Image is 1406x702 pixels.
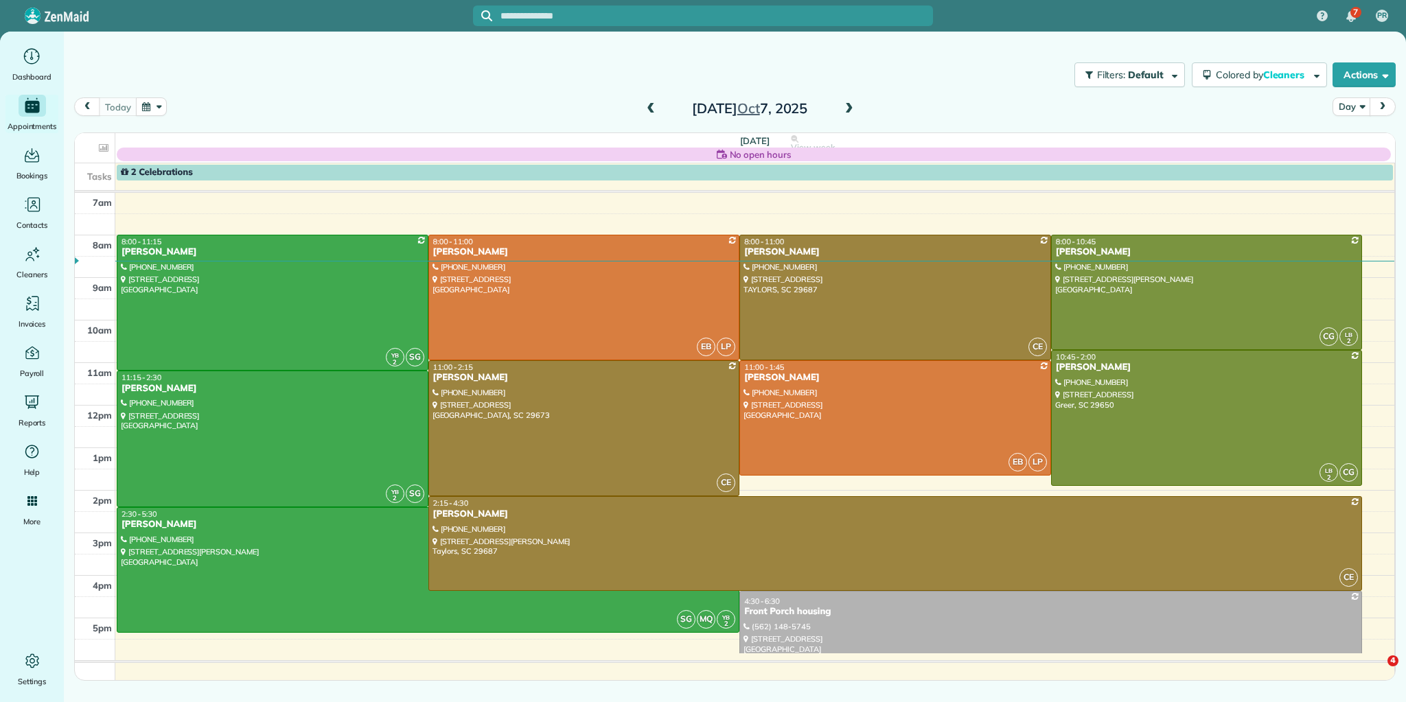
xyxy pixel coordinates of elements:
[18,675,47,688] span: Settings
[391,488,399,495] span: YB
[1339,463,1358,482] span: CG
[1333,62,1396,87] button: Actions
[122,509,157,519] span: 2:30 - 5:30
[93,282,112,293] span: 9am
[1387,655,1398,666] span: 4
[406,348,424,366] span: SG
[433,246,736,258] div: [PERSON_NAME]
[717,618,735,631] small: 2
[24,465,41,479] span: Help
[744,372,1047,384] div: [PERSON_NAME]
[406,484,424,503] span: SG
[1056,237,1096,246] span: 8:00 - 10:45
[737,100,760,117] span: Oct
[744,606,1358,618] div: Front Porch housing
[1068,62,1185,87] a: Filters: Default
[722,613,730,621] span: YB
[1055,246,1359,258] div: [PERSON_NAME]
[122,237,161,246] span: 8:00 - 11:15
[697,610,715,629] span: MQ
[481,10,492,21] svg: Focus search
[433,237,473,246] span: 8:00 - 11:00
[5,650,58,688] a: Settings
[1074,62,1185,87] button: Filters: Default
[1055,362,1359,373] div: [PERSON_NAME]
[19,317,46,331] span: Invoices
[1056,352,1096,362] span: 10:45 - 2:00
[1028,453,1047,471] span: LP
[121,519,735,530] div: [PERSON_NAME]
[87,325,112,336] span: 10am
[740,135,770,146] span: [DATE]
[1319,327,1338,346] span: CG
[677,610,695,629] span: SG
[1097,69,1126,81] span: Filters:
[99,97,137,116] button: today
[433,362,473,372] span: 11:00 - 2:15
[1333,97,1370,116] button: Day
[5,441,58,479] a: Help
[791,142,835,153] span: View week
[1359,655,1392,688] iframe: Intercom live chat
[391,351,399,359] span: YB
[16,218,47,232] span: Contacts
[16,268,47,281] span: Cleaners
[23,515,41,528] span: More
[744,596,780,606] span: 4:30 - 6:30
[93,197,112,208] span: 7am
[717,473,735,492] span: CE
[93,622,112,633] span: 5pm
[93,537,112,548] span: 3pm
[744,237,784,246] span: 8:00 - 11:00
[473,10,492,21] button: Focus search
[5,144,58,183] a: Bookings
[433,372,736,384] div: [PERSON_NAME]
[730,148,792,161] span: No open hours
[121,167,193,178] span: 2 Celebrations
[697,338,715,356] span: EB
[1340,335,1357,348] small: 2
[121,246,424,258] div: [PERSON_NAME]
[12,70,51,84] span: Dashboard
[1216,69,1309,81] span: Colored by
[744,362,784,372] span: 11:00 - 1:45
[93,452,112,463] span: 1pm
[5,292,58,331] a: Invoices
[5,194,58,232] a: Contacts
[744,246,1047,258] div: [PERSON_NAME]
[20,366,45,380] span: Payroll
[1320,471,1337,484] small: 2
[387,492,404,505] small: 2
[74,97,100,116] button: prev
[19,416,46,430] span: Reports
[433,508,1359,520] div: [PERSON_NAME]
[121,383,424,395] div: [PERSON_NAME]
[1263,69,1307,81] span: Cleaners
[8,119,57,133] span: Appointments
[1325,467,1333,474] span: LB
[5,342,58,380] a: Payroll
[1192,62,1327,87] button: Colored byCleaners
[717,338,735,356] span: LP
[87,410,112,421] span: 12pm
[5,45,58,84] a: Dashboard
[122,373,161,382] span: 11:15 - 2:30
[1128,69,1164,81] span: Default
[5,95,58,133] a: Appointments
[87,367,112,378] span: 11am
[93,580,112,591] span: 4pm
[433,498,469,508] span: 2:15 - 4:30
[93,495,112,506] span: 2pm
[16,169,48,183] span: Bookings
[387,356,404,369] small: 2
[1345,331,1352,338] span: LB
[1377,10,1387,21] span: PR
[1339,568,1358,587] span: CE
[1337,1,1365,32] div: 7 unread notifications
[1353,7,1358,18] span: 7
[5,243,58,281] a: Cleaners
[1028,338,1047,356] span: CE
[1370,97,1396,116] button: next
[93,239,112,250] span: 8am
[664,101,835,116] h2: [DATE] 7, 2025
